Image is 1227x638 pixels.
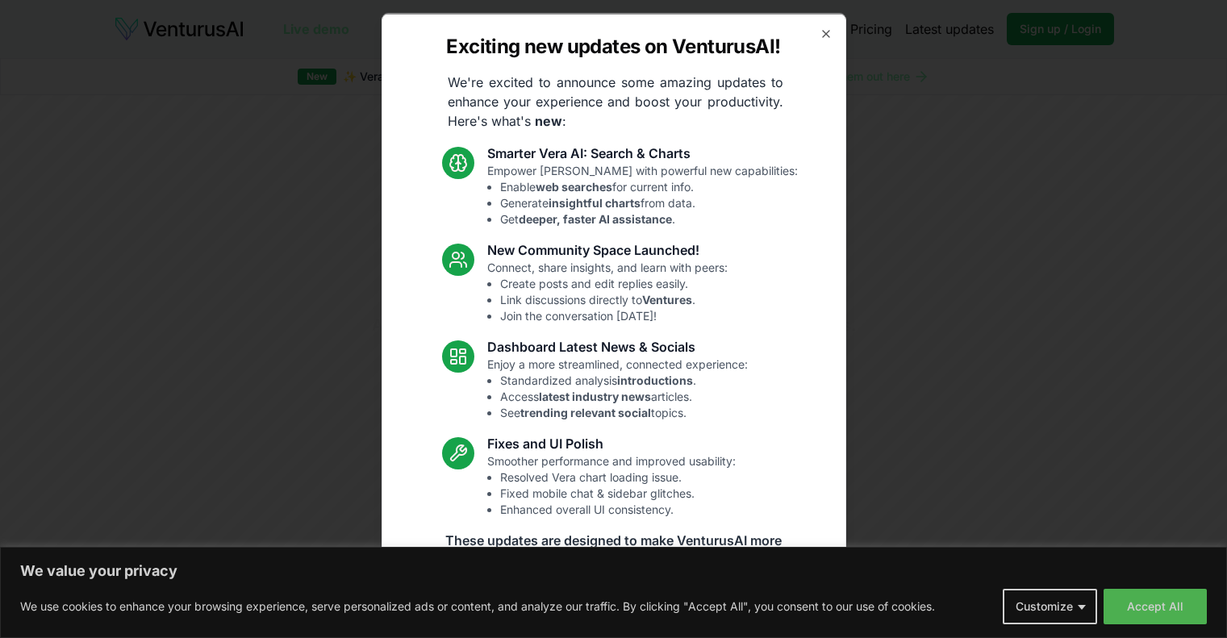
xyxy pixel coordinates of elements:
strong: web searches [536,179,612,193]
strong: latest industry news [539,389,651,402]
h2: Exciting new updates on VenturusAI! [446,33,780,59]
p: Smoother performance and improved usability: [487,452,736,517]
li: Access articles. [500,388,748,404]
li: Enhanced overall UI consistency. [500,501,736,517]
li: Resolved Vera chart loading issue. [500,469,736,485]
strong: Ventures [642,292,692,306]
p: These updates are designed to make VenturusAI more powerful, intuitive, and user-friendly. Let us... [433,530,795,588]
strong: introductions [617,373,693,386]
p: Connect, share insights, and learn with peers: [487,259,728,323]
p: Enjoy a more streamlined, connected experience: [487,356,748,420]
strong: deeper, faster AI assistance [519,211,672,225]
li: Generate from data. [500,194,798,211]
li: Enable for current info. [500,178,798,194]
p: We're excited to announce some amazing updates to enhance your experience and boost your producti... [435,72,796,130]
li: Link discussions directly to . [500,291,728,307]
h3: Fixes and UI Polish [487,433,736,452]
li: Join the conversation [DATE]! [500,307,728,323]
li: Standardized analysis . [500,372,748,388]
li: Fixed mobile chat & sidebar glitches. [500,485,736,501]
h3: Dashboard Latest News & Socials [487,336,748,356]
h3: Smarter Vera AI: Search & Charts [487,143,798,162]
strong: new [535,112,562,128]
li: Create posts and edit replies easily. [500,275,728,291]
p: Empower [PERSON_NAME] with powerful new capabilities: [487,162,798,227]
li: Get . [500,211,798,227]
h3: New Community Space Launched! [487,240,728,259]
strong: trending relevant social [520,405,651,419]
strong: insightful charts [549,195,641,209]
li: See topics. [500,404,748,420]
